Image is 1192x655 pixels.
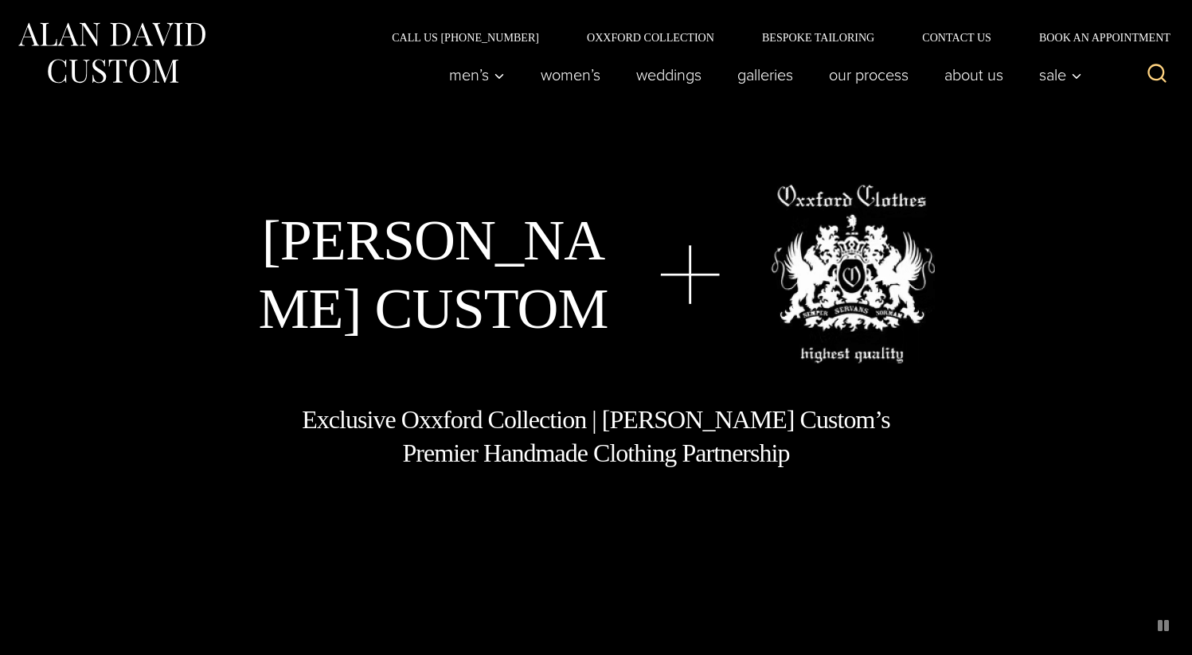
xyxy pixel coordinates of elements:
[368,32,563,43] a: Call Us [PHONE_NUMBER]
[927,59,1022,91] a: About Us
[301,404,892,470] h1: Exclusive Oxxford Collection | [PERSON_NAME] Custom’s Premier Handmade Clothing Partnership
[1138,56,1176,94] button: View Search Form
[432,59,1091,91] nav: Primary Navigation
[619,59,720,91] a: weddings
[738,32,898,43] a: Bespoke Tailoring
[1039,67,1082,83] span: Sale
[368,32,1176,43] nav: Secondary Navigation
[720,59,811,91] a: Galleries
[771,185,935,364] img: oxxford clothes, highest quality
[811,59,927,91] a: Our Process
[1151,613,1176,638] button: pause animated background image
[16,18,207,88] img: Alan David Custom
[1015,32,1176,43] a: Book an Appointment
[449,67,505,83] span: Men’s
[898,32,1015,43] a: Contact Us
[563,32,738,43] a: Oxxford Collection
[523,59,619,91] a: Women’s
[257,206,609,344] h1: [PERSON_NAME] Custom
